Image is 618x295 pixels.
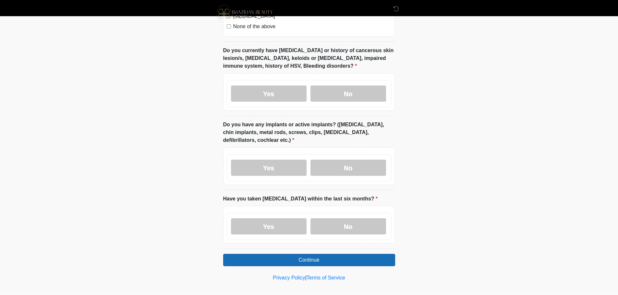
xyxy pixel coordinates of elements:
[305,275,307,280] a: |
[231,160,307,176] label: Yes
[223,121,395,144] label: Do you have any implants or active implants? ([MEDICAL_DATA], chin implants, metal rods, screws, ...
[310,85,386,102] label: No
[307,275,345,280] a: Terms of Service
[231,85,307,102] label: Yes
[273,275,305,280] a: Privacy Policy
[310,218,386,234] label: No
[223,254,395,266] button: Continue
[217,5,273,22] img: Brazilian Beauty Medspa Logo
[310,160,386,176] label: No
[223,47,395,70] label: Do you currently have [MEDICAL_DATA] or history of cancerous skin lesion/s, [MEDICAL_DATA], keloi...
[223,195,378,203] label: Have you taken [MEDICAL_DATA] within the last six months?
[231,218,307,234] label: Yes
